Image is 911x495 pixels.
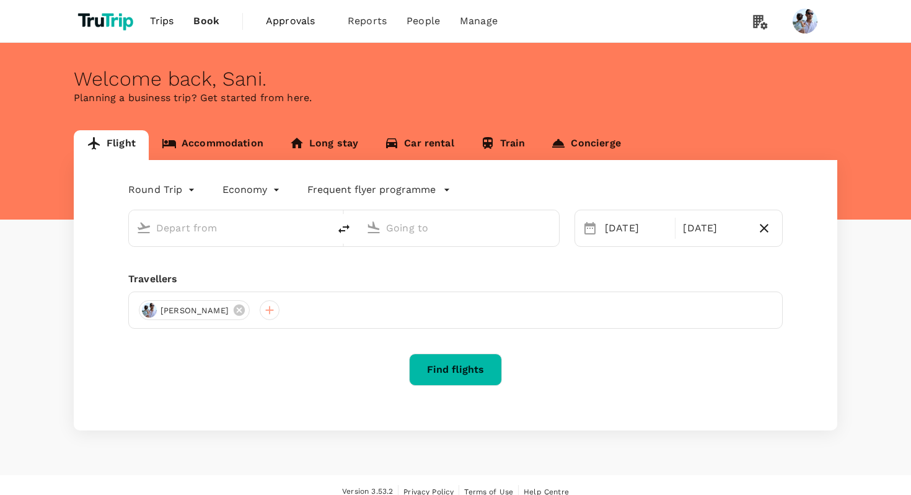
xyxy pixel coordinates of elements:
[371,130,467,160] a: Car rental
[329,214,359,244] button: delete
[409,354,502,386] button: Find flights
[307,182,451,197] button: Frequent flyer programme
[150,14,174,29] span: Trips
[793,9,817,33] img: Sani Gouw
[128,272,783,287] div: Travellers
[156,218,303,238] input: Depart from
[266,14,328,29] span: Approvals
[149,130,276,160] a: Accommodation
[460,14,498,29] span: Manage
[193,14,219,29] span: Book
[142,303,157,318] img: avatar-6695f0dd85a4d.png
[74,130,149,160] a: Flight
[74,68,837,91] div: Welcome back , Sani .
[153,305,236,317] span: [PERSON_NAME]
[222,180,283,200] div: Economy
[74,91,837,105] p: Planning a business trip? Get started from here.
[276,130,371,160] a: Long stay
[320,226,323,229] button: Open
[678,216,750,241] div: [DATE]
[600,216,672,241] div: [DATE]
[348,14,387,29] span: Reports
[538,130,633,160] a: Concierge
[128,180,198,200] div: Round Trip
[139,300,250,320] div: [PERSON_NAME]
[550,226,553,229] button: Open
[467,130,539,160] a: Train
[74,7,140,35] img: TruTrip logo
[386,218,533,238] input: Going to
[307,182,436,197] p: Frequent flyer programme
[407,14,440,29] span: People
